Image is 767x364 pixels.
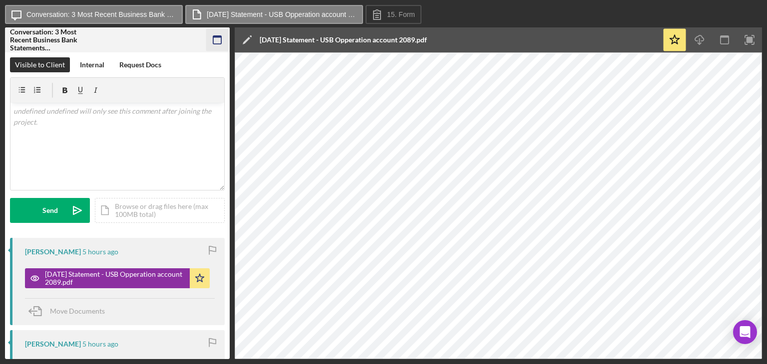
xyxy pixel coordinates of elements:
[733,320,757,344] div: Open Intercom Messenger
[80,57,104,72] div: Internal
[119,57,161,72] div: Request Docs
[26,10,176,18] label: Conversation: 3 Most Recent Business Bank Statements ([PERSON_NAME])
[25,268,210,288] button: [DATE] Statement - USB Opperation account 2089.pdf
[42,198,58,223] div: Send
[15,57,65,72] div: Visible to Client
[5,5,183,24] button: Conversation: 3 Most Recent Business Bank Statements ([PERSON_NAME])
[82,248,118,256] time: 2025-09-08 20:18
[366,5,421,24] button: 15. Form
[207,10,357,18] label: [DATE] Statement - USB Opperation account 2089.pdf
[75,57,109,72] button: Internal
[114,57,166,72] button: Request Docs
[25,340,81,348] div: [PERSON_NAME]
[82,340,118,348] time: 2025-09-08 20:17
[185,5,363,24] button: [DATE] Statement - USB Opperation account 2089.pdf
[387,10,415,18] label: 15. Form
[25,248,81,256] div: [PERSON_NAME]
[10,28,80,52] div: Conversation: 3 Most Recent Business Bank Statements ([PERSON_NAME])
[10,57,70,72] button: Visible to Client
[10,198,90,223] button: Send
[50,307,105,315] span: Move Documents
[45,270,185,286] div: [DATE] Statement - USB Opperation account 2089.pdf
[25,299,115,324] button: Move Documents
[260,36,427,44] div: [DATE] Statement - USB Opperation account 2089.pdf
